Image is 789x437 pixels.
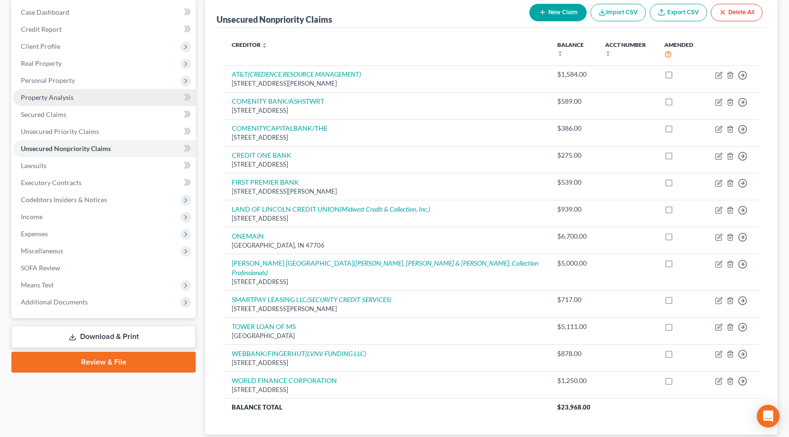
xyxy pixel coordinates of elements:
[21,298,88,306] span: Additional Documents
[21,25,62,33] span: Credit Report
[340,205,430,213] i: (Midwest Credit & Collection, Inc.)
[557,124,590,133] div: $386.00
[557,70,590,79] div: $1,584.00
[21,264,60,272] span: SOFA Review
[232,160,542,169] div: [STREET_ADDRESS]
[557,403,590,411] span: $23,968.00
[21,93,73,101] span: Property Analysis
[605,51,611,56] i: unfold_more
[232,97,324,105] a: COMENITY BANK/ASHSTWRT
[21,178,82,187] span: Executory Contracts
[232,259,538,276] a: [PERSON_NAME] [GEOGRAPHIC_DATA]([PERSON_NAME], [PERSON_NAME] & [PERSON_NAME], Collection Professi...
[13,21,196,38] a: Credit Report
[232,232,264,240] a: ONEMAIN
[557,376,590,385] div: $1,250.00
[217,14,332,25] div: Unsecured Nonpriority Claims
[529,4,587,21] button: New Claim
[13,157,196,174] a: Lawsuits
[232,205,430,213] a: LAND OF LINCOLN CREDIT UNION(Midwest Credit & Collection, Inc.)
[232,295,391,303] a: SMARTPAY LEASING LLC(SECURITY CREDIT SERVICES)
[232,259,538,276] i: ([PERSON_NAME], [PERSON_NAME] & [PERSON_NAME], Collection Professionals)
[557,349,590,358] div: $878.00
[232,358,542,367] div: [STREET_ADDRESS]
[21,59,62,67] span: Real Property
[224,399,550,416] th: Balance Total
[13,140,196,157] a: Unsecured Nonpriority Claims
[13,89,196,106] a: Property Analysis
[590,4,646,21] button: Import CSV
[21,8,69,16] span: Case Dashboard
[557,178,590,187] div: $539.00
[232,241,542,250] div: [GEOGRAPHIC_DATA], IN 47706
[13,123,196,140] a: Unsecured Priority Claims
[21,281,54,289] span: Means Test
[557,151,590,160] div: $275.00
[11,352,196,373] a: Review & File
[757,405,780,428] div: Open Intercom Messenger
[557,97,590,106] div: $589.00
[657,36,707,65] th: Amended
[232,133,542,142] div: [STREET_ADDRESS]
[13,259,196,276] a: SOFA Review
[21,76,75,84] span: Personal Property
[21,247,63,255] span: Miscellaneous
[232,385,542,394] div: [STREET_ADDRESS]
[557,232,590,241] div: $6,700.00
[232,304,542,313] div: [STREET_ADDRESS][PERSON_NAME]
[232,79,542,88] div: [STREET_ADDRESS][PERSON_NAME]
[21,110,66,118] span: Secured Claims
[232,322,296,330] a: TOWER LOAN OF MS
[21,144,111,152] span: Unsecured Nonpriority Claims
[21,42,60,50] span: Client Profile
[557,205,590,214] div: $939.00
[232,106,542,115] div: [STREET_ADDRESS]
[21,127,99,135] span: Unsecured Priority Claims
[13,174,196,191] a: Executory Contracts
[248,70,361,78] i: (CREDENCE RESOURCE MANAGEMENT)
[557,41,584,56] a: Balance unfold_more
[232,151,291,159] a: CREDIT ONE BANK
[557,51,563,56] i: unfold_more
[711,4,762,21] button: Delete All
[650,4,707,21] a: Export CSV
[21,213,43,221] span: Income
[21,196,107,204] span: Codebtors Insiders & Notices
[232,331,542,340] div: [GEOGRAPHIC_DATA]
[605,41,646,56] a: Acct Number unfold_more
[232,187,542,196] div: [STREET_ADDRESS][PERSON_NAME]
[21,161,46,169] span: Lawsuits
[307,295,391,303] i: (SECURITY CREDIT SERVICES)
[232,277,542,286] div: [STREET_ADDRESS]
[232,124,327,132] a: COMENITYCAPITALBANK/THE
[232,41,267,48] a: Creditor unfold_more
[11,326,196,348] a: Download & Print
[232,70,361,78] a: AT&T(CREDENCE RESOURCE MANAGEMENT)
[13,4,196,21] a: Case Dashboard
[232,178,299,186] a: FIRST PREMIER BANK
[557,259,590,268] div: $5,000.00
[13,106,196,123] a: Secured Claims
[232,376,337,384] a: WORLD FINANCE CORPORATION
[21,230,48,238] span: Expenses
[557,295,590,304] div: $717.00
[305,349,366,357] i: (LVNV FUNDING LLC)
[232,214,542,223] div: [STREET_ADDRESS]
[262,43,267,48] i: unfold_more
[232,349,366,357] a: WEBBANK/FINGERHUT(LVNV FUNDING LLC)
[557,322,590,331] div: $5,111.00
